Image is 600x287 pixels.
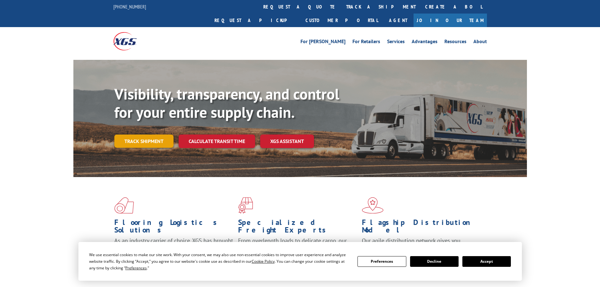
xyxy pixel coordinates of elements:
[362,219,481,237] h1: Flagship Distribution Model
[357,256,406,267] button: Preferences
[444,39,466,46] a: Resources
[238,197,253,214] img: xgs-icon-focused-on-flooring-red
[114,219,233,237] h1: Flooring Logistics Solutions
[352,39,380,46] a: For Retailers
[383,14,414,27] a: Agent
[387,39,405,46] a: Services
[89,251,350,271] div: We use essential cookies to make our site work. With your consent, we may also use non-essential ...
[412,39,437,46] a: Advantages
[125,265,147,271] span: Preferences
[238,237,357,265] p: From overlength loads to delicate cargo, our experienced staff knows the best way to move your fr...
[114,237,233,259] span: As an industry carrier of choice, XGS has brought innovation and dedication to flooring logistics...
[252,259,275,264] span: Cookie Policy
[260,135,314,148] a: XGS ASSISTANT
[462,256,511,267] button: Accept
[300,39,346,46] a: For [PERSON_NAME]
[179,135,255,148] a: Calculate transit time
[114,197,134,214] img: xgs-icon-total-supply-chain-intelligence-red
[410,256,459,267] button: Decline
[238,219,357,237] h1: Specialized Freight Experts
[473,39,487,46] a: About
[301,14,383,27] a: Customer Portal
[210,14,301,27] a: Request a pickup
[362,237,478,252] span: Our agile distribution network gives you nationwide inventory management on demand.
[362,197,384,214] img: xgs-icon-flagship-distribution-model-red
[78,242,522,281] div: Cookie Consent Prompt
[114,84,339,122] b: Visibility, transparency, and control for your entire supply chain.
[414,14,487,27] a: Join Our Team
[114,135,174,148] a: Track shipment
[113,3,146,10] a: [PHONE_NUMBER]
